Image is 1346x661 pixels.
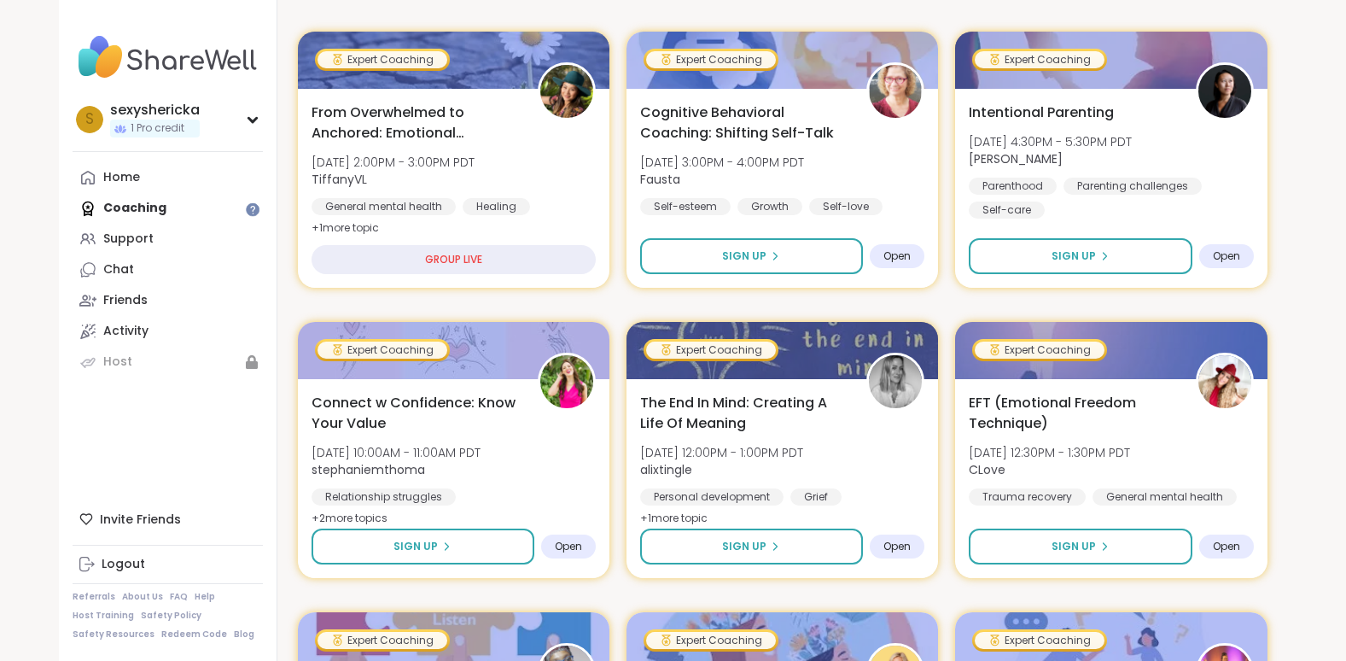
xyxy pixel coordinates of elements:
a: Referrals [73,591,115,603]
span: Open [1213,249,1240,263]
div: Host [103,354,132,371]
div: sexyshericka [110,101,200,120]
span: Sign Up [393,539,438,554]
div: Expert Coaching [975,51,1104,68]
button: Sign Up [969,238,1192,274]
div: Relationship struggles [312,488,456,506]
img: Natasha [1198,65,1251,118]
a: Help [195,591,215,603]
button: Sign Up [969,529,1192,564]
span: Intentional Parenting [969,102,1114,123]
span: Sign Up [1052,539,1096,554]
div: Home [103,169,140,186]
a: Activity [73,316,263,347]
div: Logout [102,556,145,573]
span: [DATE] 12:30PM - 1:30PM PDT [969,444,1130,461]
div: Healing [463,198,530,215]
a: Safety Policy [141,610,201,622]
div: Self-love [809,198,883,215]
a: Friends [73,285,263,316]
span: Sign Up [1052,249,1096,264]
span: 1 Pro credit [131,121,184,136]
img: CLove [1198,355,1251,408]
iframe: Spotlight [246,202,259,216]
span: [DATE] 4:30PM - 5:30PM PDT [969,133,1132,150]
span: s [85,108,94,131]
div: Expert Coaching [318,51,447,68]
div: Invite Friends [73,504,263,535]
span: Open [555,540,582,553]
span: Sign Up [722,249,766,264]
a: Host [73,347,263,377]
span: [DATE] 12:00PM - 1:00PM PDT [640,444,803,461]
div: Expert Coaching [646,632,776,649]
img: alixtingle [869,355,922,408]
span: [DATE] 10:00AM - 11:00AM PDT [312,444,481,461]
a: Support [73,224,263,254]
a: Blog [234,629,254,641]
div: Growth [737,198,802,215]
button: Sign Up [640,238,863,274]
div: Expert Coaching [318,632,447,649]
div: Parenting challenges [1063,178,1202,195]
a: Home [73,162,263,193]
div: Parenthood [969,178,1057,195]
button: Sign Up [640,529,863,564]
div: Personal development [640,488,784,506]
a: Host Training [73,610,134,622]
a: Safety Resources [73,629,154,641]
span: Connect w Confidence: Know Your Value [312,393,519,434]
a: Logout [73,549,263,580]
img: TiffanyVL [540,65,593,118]
a: Redeem Code [161,629,227,641]
b: TiffanyVL [312,171,367,188]
div: Trauma recovery [969,488,1086,506]
div: Grief [790,488,842,506]
div: Chat [103,261,134,278]
span: Cognitive Behavioral Coaching: Shifting Self-Talk [640,102,848,143]
div: General mental health [1093,488,1237,506]
div: Friends [103,292,148,309]
span: Open [1213,540,1240,553]
img: stephaniemthoma [540,355,593,408]
span: Open [883,540,911,553]
div: Expert Coaching [318,342,447,359]
img: Fausta [869,65,922,118]
div: Self-esteem [640,198,731,215]
div: GROUP LIVE [312,245,596,274]
span: Open [883,249,911,263]
div: Expert Coaching [646,342,776,359]
span: Sign Up [722,539,766,554]
div: General mental health [312,198,456,215]
img: ShareWell Nav Logo [73,27,263,87]
b: alixtingle [640,461,692,478]
div: Support [103,231,154,248]
span: EFT (Emotional Freedom Technique) [969,393,1176,434]
span: The End In Mind: Creating A Life Of Meaning [640,393,848,434]
b: stephaniemthoma [312,461,425,478]
div: Self-care [969,202,1045,219]
b: CLove [969,461,1005,478]
div: Activity [103,323,149,340]
b: Fausta [640,171,680,188]
b: [PERSON_NAME] [969,150,1063,167]
a: About Us [122,591,163,603]
span: [DATE] 3:00PM - 4:00PM PDT [640,154,804,171]
div: Expert Coaching [975,342,1104,359]
a: FAQ [170,591,188,603]
span: [DATE] 2:00PM - 3:00PM PDT [312,154,475,171]
span: From Overwhelmed to Anchored: Emotional Regulation [312,102,519,143]
button: Sign Up [312,529,534,564]
a: Chat [73,254,263,285]
div: Expert Coaching [646,51,776,68]
div: Expert Coaching [975,632,1104,649]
